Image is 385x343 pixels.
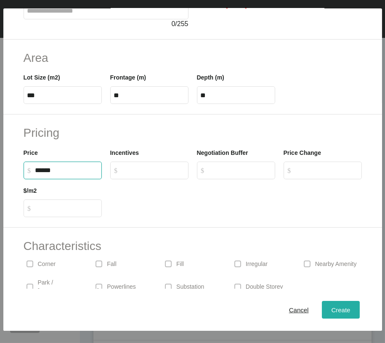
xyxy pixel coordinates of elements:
[24,238,362,254] h2: Characteristics
[122,167,185,174] input: $
[201,167,204,174] tspan: $
[24,125,362,141] h2: Pricing
[35,167,98,174] input: $
[27,205,31,212] tspan: $
[107,260,117,269] p: Fall
[315,260,357,269] p: Nearby Amenity
[38,260,56,269] p: Corner
[110,74,146,81] label: Frontage (m)
[114,167,117,174] tspan: $
[24,50,362,66] h2: Area
[246,283,283,291] p: Double Storey
[289,306,309,314] span: Cancel
[171,20,175,27] span: 0
[107,283,135,291] p: Powerlines
[322,301,359,319] button: Create
[24,149,38,156] label: Price
[176,260,184,269] p: Fill
[35,205,98,212] input: $
[295,167,358,174] input: $
[176,283,204,291] p: Substation
[24,187,37,194] label: $/m2
[24,19,189,29] div: / 255
[38,279,99,295] p: Park / [GEOGRAPHIC_DATA]
[110,149,139,156] label: Incentives
[197,74,224,81] label: Depth (m)
[197,149,248,156] label: Negotiation Buffer
[209,167,271,174] input: $
[284,149,321,156] label: Price Change
[246,260,268,269] p: Irregular
[331,306,350,314] span: Create
[280,301,318,319] button: Cancel
[287,167,291,174] tspan: $
[24,74,60,81] label: Lot Size (m2)
[27,167,31,174] tspan: $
